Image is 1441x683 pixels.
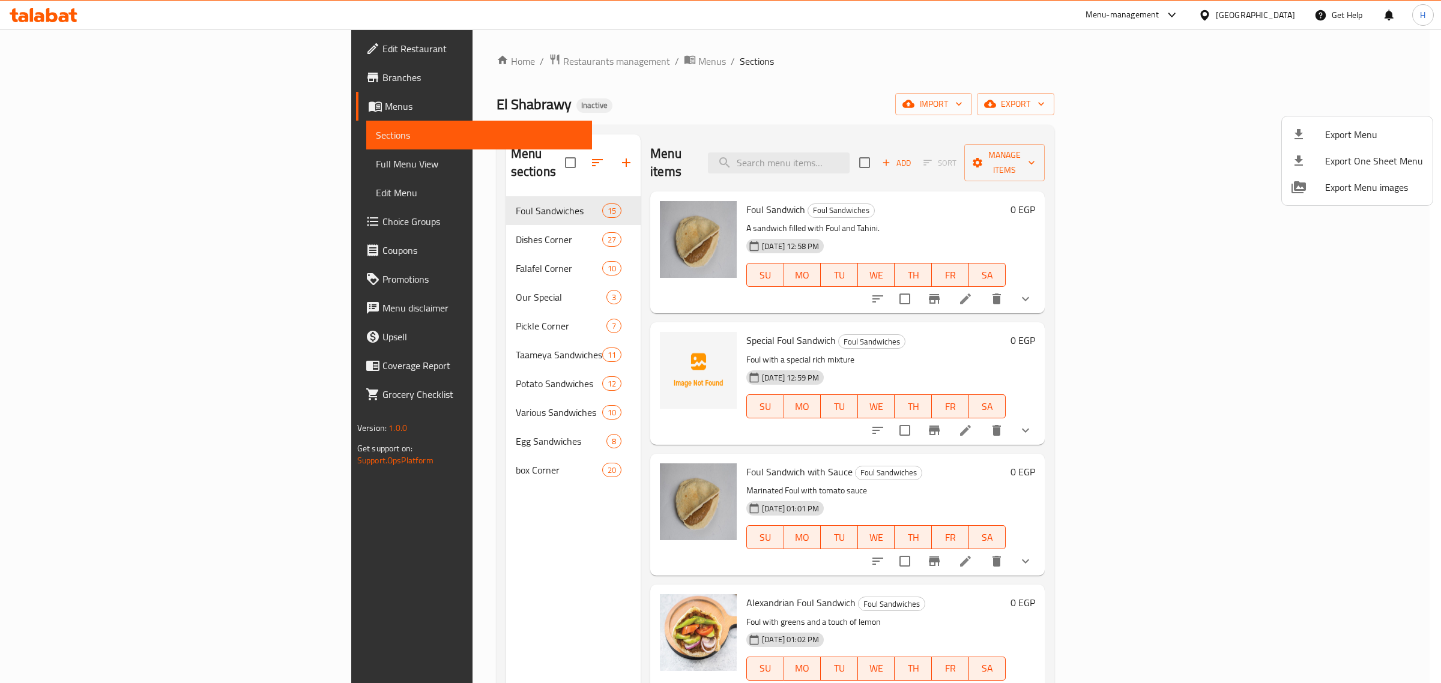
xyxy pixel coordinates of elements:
span: Export Menu images [1325,180,1423,194]
li: Export menu items [1282,121,1433,148]
span: Export One Sheet Menu [1325,154,1423,168]
span: Export Menu [1325,127,1423,142]
li: Export one sheet menu items [1282,148,1433,174]
li: Export Menu images [1282,174,1433,200]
